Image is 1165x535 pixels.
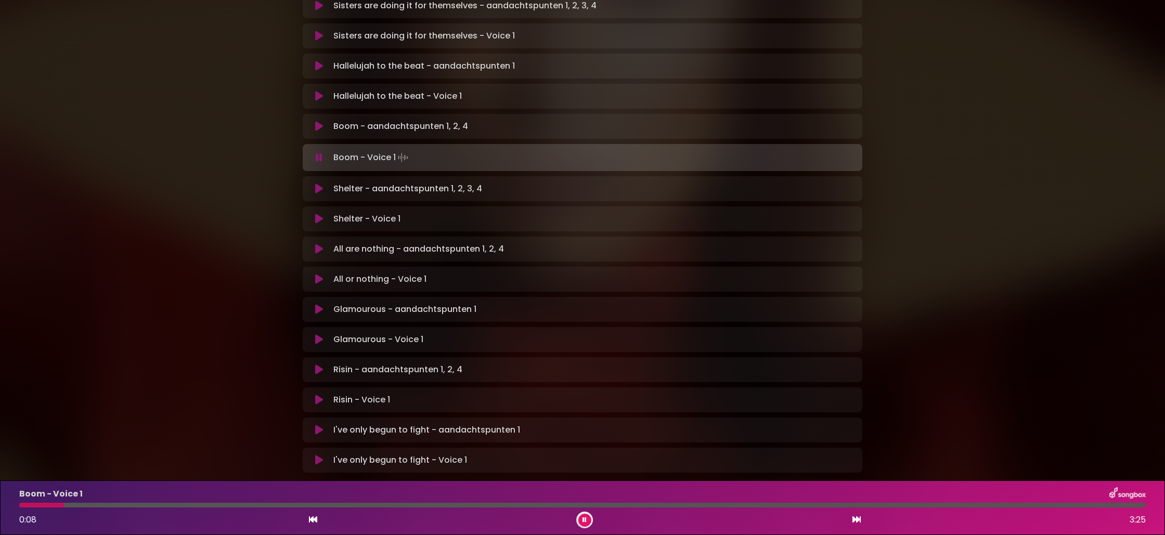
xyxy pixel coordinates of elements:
[333,394,390,406] p: Risin - Voice 1
[333,363,462,376] p: Risin - aandachtspunten 1, 2, 4
[333,60,515,72] p: Hallelujah to the beat - aandachtspunten 1
[333,30,515,42] p: Sisters are doing it for themselves - Voice 1
[333,150,410,165] p: Boom - Voice 1
[333,424,520,436] p: I've only begun to fight - aandachtspunten 1
[333,120,468,133] p: Boom - aandachtspunten 1, 2, 4
[19,488,83,500] p: Boom - Voice 1
[333,182,482,195] p: Shelter - aandachtspunten 1, 2, 3, 4
[333,303,476,316] p: Glamourous - aandachtspunten 1
[1130,514,1146,526] span: 3:25
[19,514,36,526] span: 0:08
[333,213,400,225] p: Shelter - Voice 1
[333,243,504,255] p: All are nothing - aandachtspunten 1, 2, 4
[396,150,410,165] img: waveform4.gif
[1109,487,1146,501] img: songbox-logo-white.png
[333,333,423,346] p: Glamourous - Voice 1
[333,273,426,285] p: All or nothing - Voice 1
[333,454,467,466] p: I've only begun to fight - Voice 1
[333,90,462,102] p: Hallelujah to the beat - Voice 1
